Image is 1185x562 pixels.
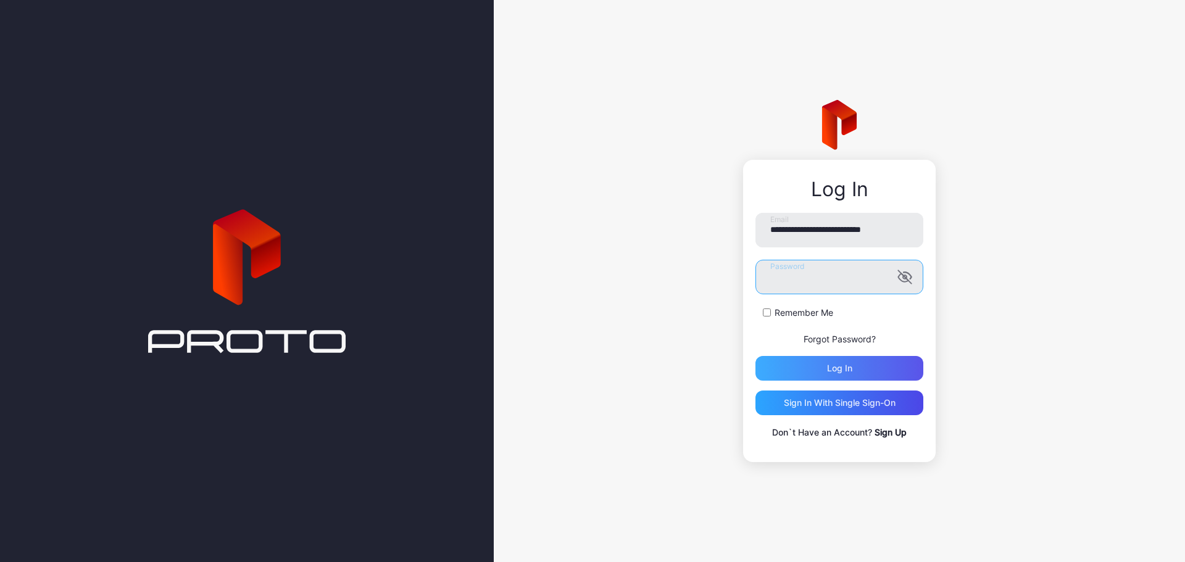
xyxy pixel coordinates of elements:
a: Forgot Password? [804,334,876,344]
div: Log In [755,178,923,200]
button: Password [897,270,912,284]
label: Remember Me [775,307,833,319]
button: Sign in With Single Sign-On [755,391,923,415]
button: Log in [755,356,923,381]
a: Sign Up [875,427,907,437]
div: Log in [827,363,852,373]
div: Sign in With Single Sign-On [784,398,896,408]
input: Email [755,213,923,247]
p: Don`t Have an Account? [755,425,923,440]
input: Password [755,260,923,294]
